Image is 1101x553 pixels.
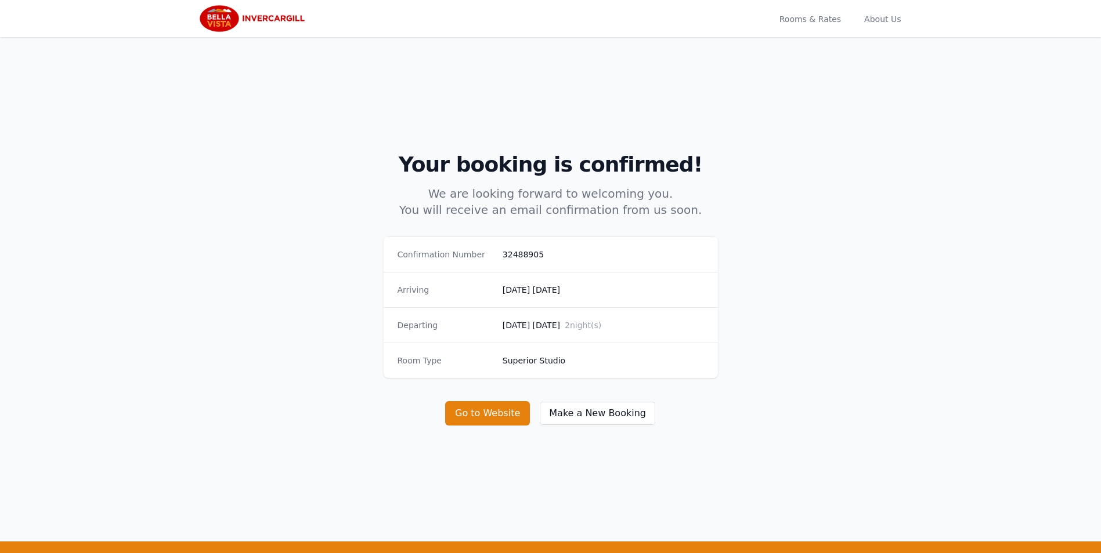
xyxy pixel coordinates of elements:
dd: 32488905 [503,249,704,260]
dd: [DATE] [DATE] [503,319,704,331]
dd: [DATE] [DATE] [503,284,704,296]
p: We are looking forward to welcoming you. You will receive an email confirmation from us soon. [328,185,774,218]
dd: Superior Studio [503,355,704,366]
button: Make a New Booking [539,401,656,425]
span: 2 night(s) [565,321,601,330]
button: Go to Website [445,401,530,425]
dt: Confirmation Number [398,249,493,260]
dt: Departing [398,319,493,331]
h2: Your booking is confirmed! [210,153,892,176]
img: Bella Vista Invercargill [198,5,309,32]
dt: Arriving [398,284,493,296]
dt: Room Type [398,355,493,366]
a: Go to Website [445,408,539,419]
